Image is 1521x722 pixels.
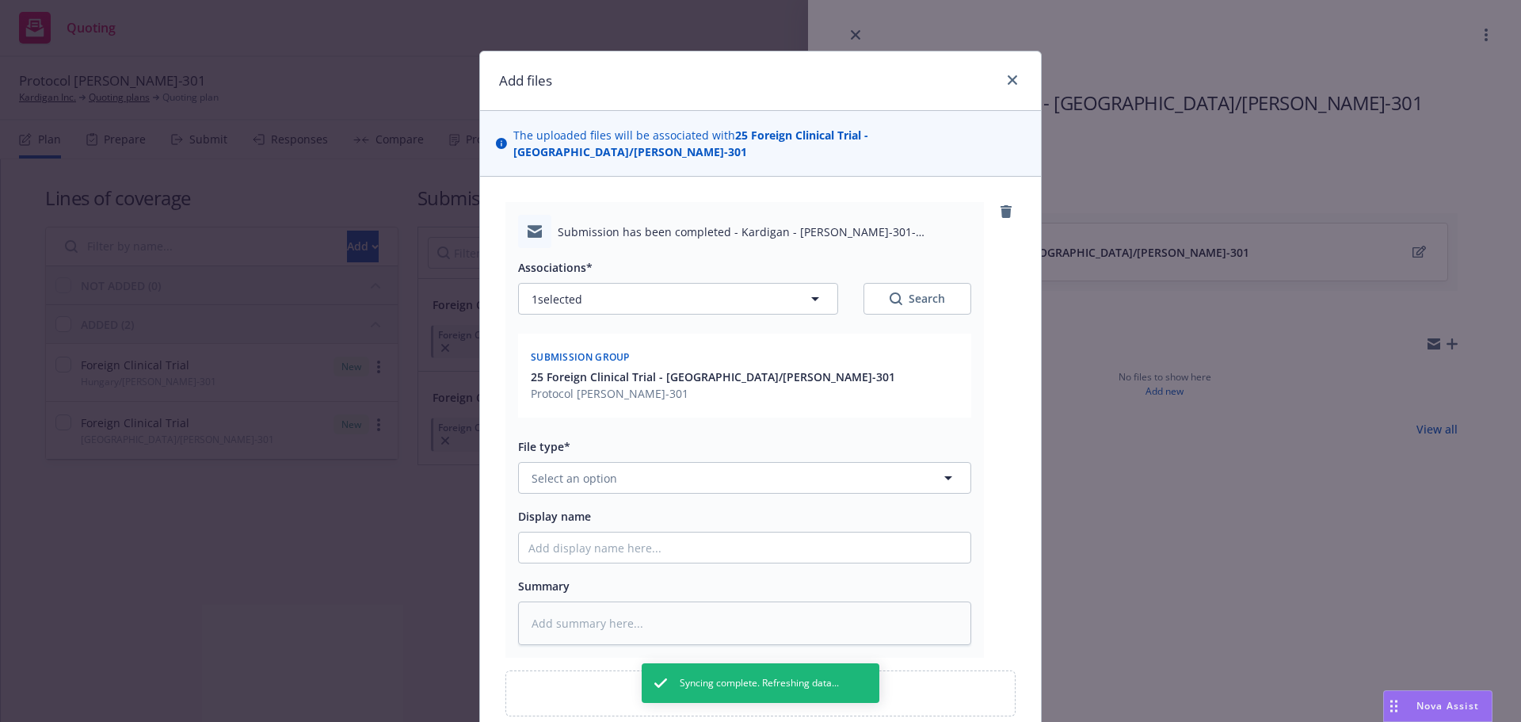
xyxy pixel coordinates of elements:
span: Nova Assist [1416,699,1479,712]
span: Protocol [PERSON_NAME]-301 [531,385,895,402]
span: Syncing complete. Refreshing data... [680,676,839,690]
button: Nova Assist [1383,690,1492,722]
button: 25 Foreign Clinical Trial - [GEOGRAPHIC_DATA]/[PERSON_NAME]-301 [531,369,895,385]
div: Drag to move [1384,691,1404,721]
